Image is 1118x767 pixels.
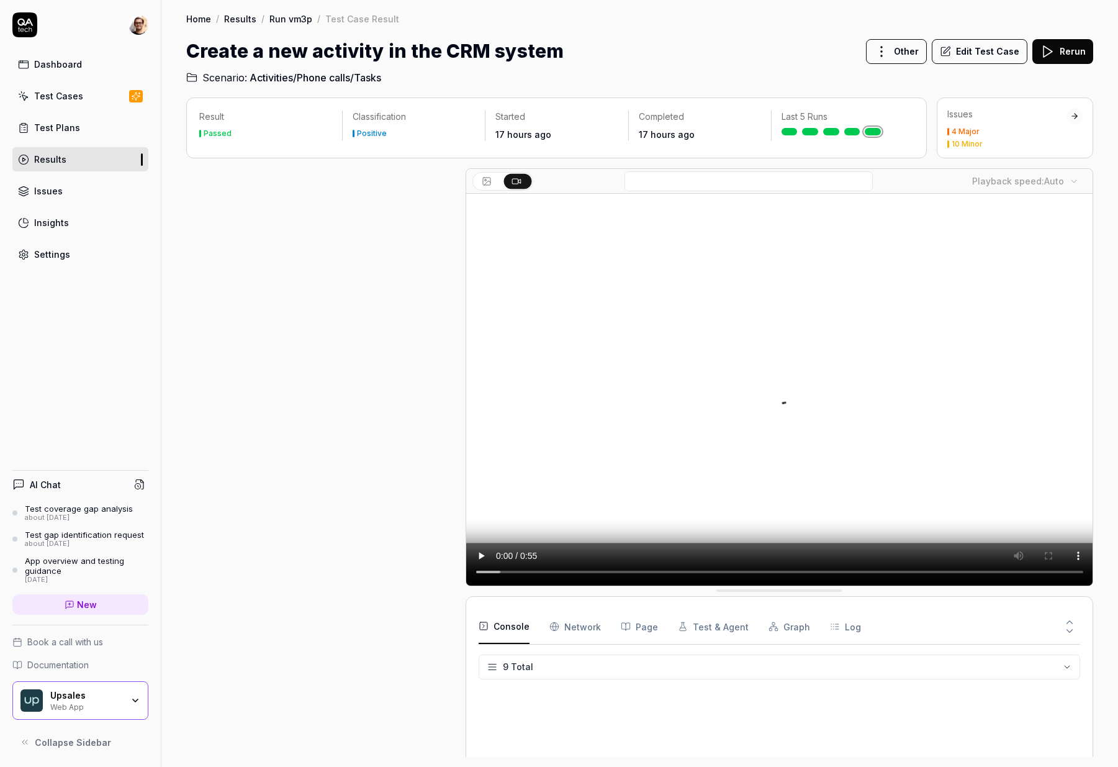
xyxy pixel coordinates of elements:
[27,658,89,671] span: Documentation
[495,111,618,123] p: Started
[932,39,1027,64] button: Edit Test Case
[1032,39,1093,64] button: Rerun
[12,635,148,648] a: Book a call with us
[34,216,69,229] div: Insights
[35,736,111,749] span: Collapse Sidebar
[27,635,103,648] span: Book a call with us
[830,609,861,644] button: Log
[30,478,61,491] h4: AI Chat
[353,111,475,123] p: Classification
[25,514,133,522] div: about [DATE]
[621,609,658,644] button: Page
[357,130,387,137] div: Positive
[34,248,70,261] div: Settings
[12,594,148,615] a: New
[25,504,133,514] div: Test coverage gap analysis
[678,609,749,644] button: Test & Agent
[34,89,83,102] div: Test Cases
[12,504,148,522] a: Test coverage gap analysisabout [DATE]
[199,111,332,123] p: Result
[12,730,148,755] button: Collapse Sidebar
[12,530,148,548] a: Test gap identification requestabout [DATE]
[952,128,980,135] div: 4 Major
[479,609,530,644] button: Console
[25,540,144,548] div: about [DATE]
[34,121,80,134] div: Test Plans
[34,184,63,197] div: Issues
[186,12,211,25] a: Home
[12,52,148,76] a: Dashboard
[12,147,148,171] a: Results
[12,116,148,140] a: Test Plans
[12,179,148,203] a: Issues
[34,58,82,71] div: Dashboard
[200,70,247,85] span: Scenario:
[20,689,43,712] img: Upsales Logo
[317,12,320,25] div: /
[12,211,148,235] a: Insights
[12,658,148,671] a: Documentation
[972,175,1064,188] div: Playback speed:
[769,609,810,644] button: Graph
[250,70,381,85] span: Activities/Phone calls/Tasks
[216,12,219,25] div: /
[12,681,148,720] button: Upsales LogoUpsalesWeb App
[639,111,761,123] p: Completed
[204,130,232,137] div: Passed
[224,12,256,25] a: Results
[50,701,122,711] div: Web App
[34,153,66,166] div: Results
[549,609,601,644] button: Network
[25,530,144,540] div: Test gap identification request
[12,242,148,266] a: Settings
[947,108,1066,120] div: Issues
[25,576,148,584] div: [DATE]
[12,556,148,584] a: App overview and testing guidance[DATE]
[639,129,695,140] time: 17 hours ago
[25,556,148,576] div: App overview and testing guidance
[866,39,927,64] button: Other
[269,12,312,25] a: Run vm3p
[325,12,399,25] div: Test Case Result
[50,690,122,701] div: Upsales
[128,15,148,35] img: 704fe57e-bae9-4a0d-8bcb-c4203d9f0bb2.jpeg
[186,70,381,85] a: Scenario:Activities/Phone calls/Tasks
[782,111,904,123] p: Last 5 Runs
[495,129,551,140] time: 17 hours ago
[186,37,564,65] h1: Create a new activity in the CRM system
[261,12,264,25] div: /
[77,598,97,611] span: New
[952,140,983,148] div: 10 Minor
[12,84,148,108] a: Test Cases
